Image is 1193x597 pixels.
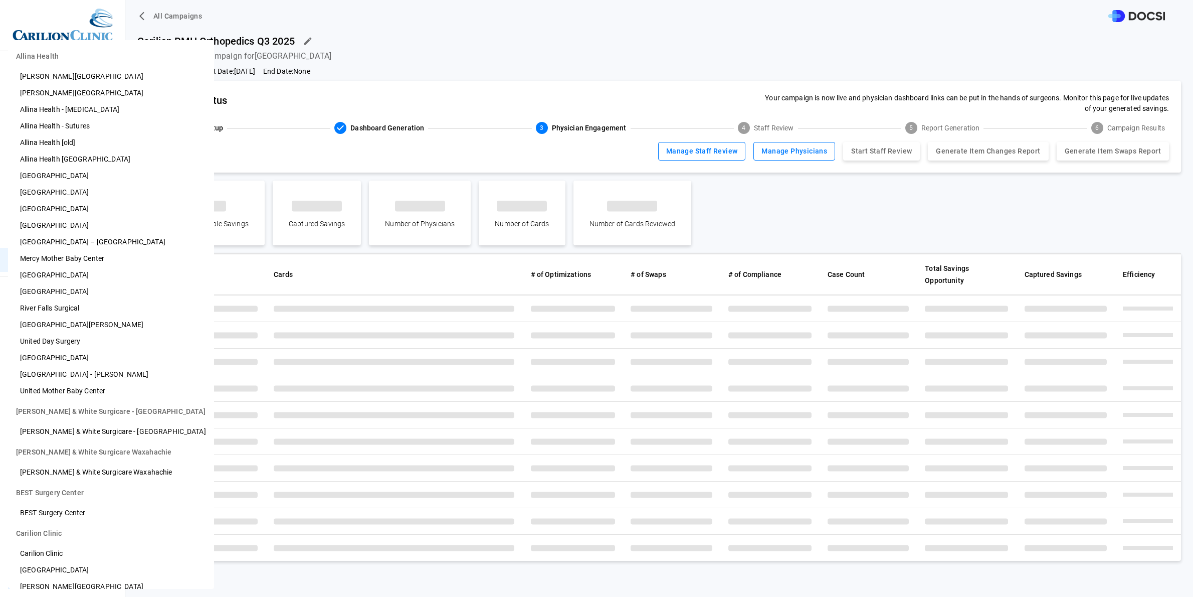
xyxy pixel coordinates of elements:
li: [GEOGRAPHIC_DATA] [8,350,214,366]
li: Allina Health - [MEDICAL_DATA] [8,101,214,118]
li: Allina Health [GEOGRAPHIC_DATA] [8,151,214,168]
li: [GEOGRAPHIC_DATA] [8,267,214,283]
li: BEST Surgery Center [8,481,214,505]
li: Allina Health [8,44,214,68]
li: [GEOGRAPHIC_DATA] [8,184,214,201]
li: [GEOGRAPHIC_DATA] [8,201,214,217]
li: [PERSON_NAME][GEOGRAPHIC_DATA] [8,578,214,595]
li: [GEOGRAPHIC_DATA] [8,562,214,578]
li: Allina Health - Sutures [8,118,214,134]
li: [GEOGRAPHIC_DATA] – [GEOGRAPHIC_DATA] [8,234,214,250]
li: United Day Surgery [8,333,214,350]
li: [PERSON_NAME] & White Surgicare Waxahachie [8,440,214,464]
li: [PERSON_NAME] & White Surgicare Waxahachie [8,464,214,481]
li: Carilion Clinic [8,521,214,545]
li: [PERSON_NAME][GEOGRAPHIC_DATA] [8,68,214,85]
li: [PERSON_NAME] & White Surgicare - [GEOGRAPHIC_DATA] [8,399,214,423]
li: [GEOGRAPHIC_DATA] [8,283,214,300]
li: [GEOGRAPHIC_DATA] [8,217,214,234]
li: [PERSON_NAME] & White Surgicare - [GEOGRAPHIC_DATA] [8,423,214,440]
li: [PERSON_NAME][GEOGRAPHIC_DATA] [8,85,214,101]
li: Mercy Mother Baby Center [8,250,214,267]
li: [GEOGRAPHIC_DATA] - [PERSON_NAME] [8,366,214,383]
li: Carilion Clinic [8,545,214,562]
li: Allina Health [old] [8,134,214,151]
li: [GEOGRAPHIC_DATA] [8,168,214,184]
li: [GEOGRAPHIC_DATA][PERSON_NAME] [8,317,214,333]
li: BEST Surgery Center [8,505,214,521]
li: River Falls Surgical [8,300,214,317]
li: United Mother Baby Center [8,383,214,399]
